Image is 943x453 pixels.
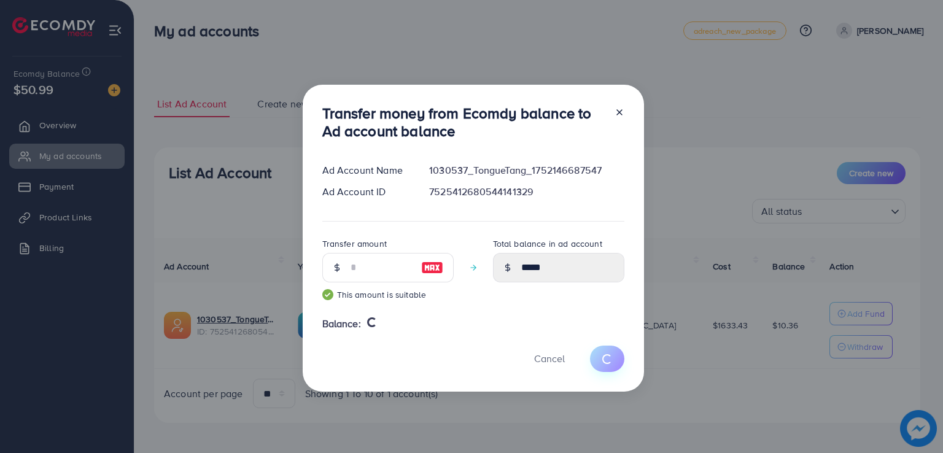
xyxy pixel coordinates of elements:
[419,185,634,199] div: 7525412680544141329
[322,288,454,301] small: This amount is suitable
[493,238,602,250] label: Total balance in ad account
[312,163,420,177] div: Ad Account Name
[534,352,565,365] span: Cancel
[322,289,333,300] img: guide
[322,104,605,140] h3: Transfer money from Ecomdy balance to Ad account balance
[421,260,443,275] img: image
[322,317,361,331] span: Balance:
[419,163,634,177] div: 1030537_TongueTang_1752146687547
[312,185,420,199] div: Ad Account ID
[322,238,387,250] label: Transfer amount
[519,346,580,372] button: Cancel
